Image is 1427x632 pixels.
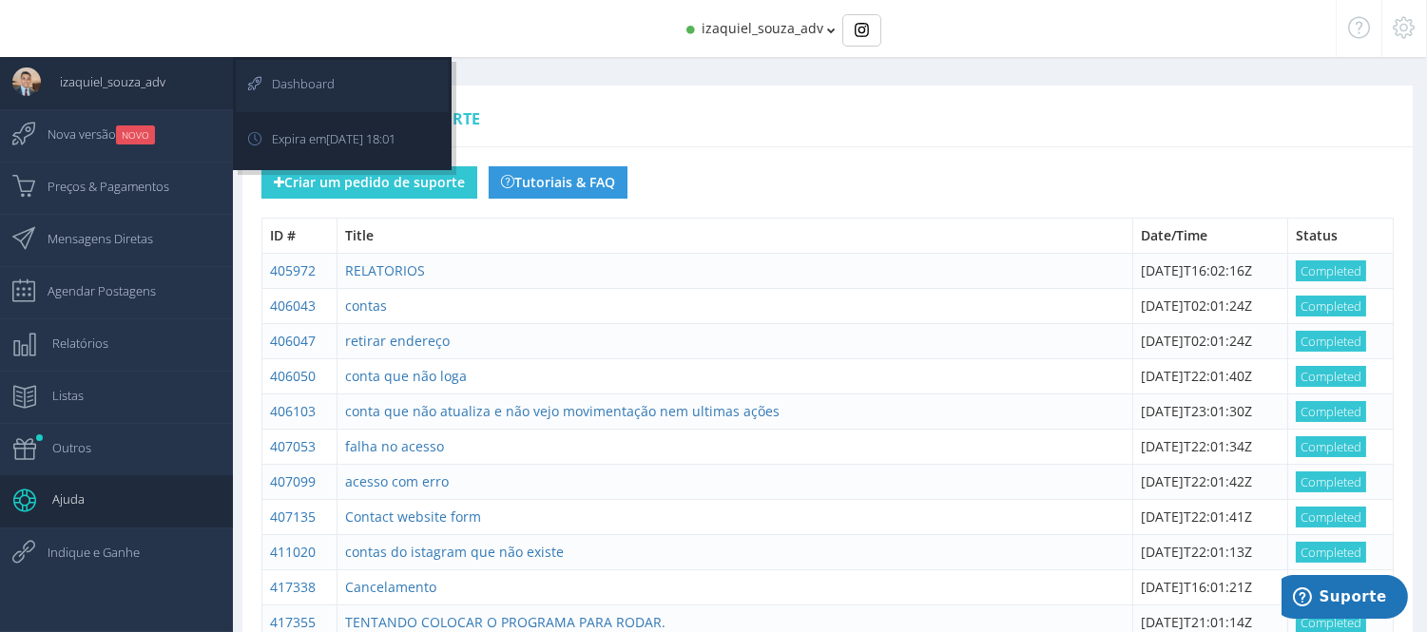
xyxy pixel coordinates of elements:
span: Completed [1296,331,1366,352]
span: Dashboard [254,60,336,107]
a: contas [345,297,387,315]
button: Criar um pedido de suporte [261,166,477,199]
span: [DATE] 18:01 [327,130,396,147]
a: TENTANDO COLOCAR O PROGRAMA PARA RODAR. [345,613,665,631]
span: izaquiel_souza_adv [41,58,165,105]
td: [DATE]T02:01:24Z [1133,289,1288,324]
a: Expira em[DATE] 18:01 [236,115,449,167]
span: Outros [33,424,91,471]
a: conta que não loga [345,367,467,385]
span: Mensagens Diretas [29,215,153,262]
th: ID # [262,219,337,254]
span: Listas [33,372,84,419]
span: Relatórios [33,319,108,367]
span: Indique e Ganhe [29,528,140,576]
a: Contact website form [345,508,481,526]
td: [DATE]T16:02:16Z [1133,254,1288,289]
span: Completed [1296,296,1366,316]
a: 411020 [270,543,316,561]
a: contas do istagram que não existe [345,543,564,561]
iframe: Abre um widget para que você possa encontrar mais informações [1282,575,1408,622]
td: [DATE]T22:01:34Z [1133,430,1288,465]
span: Completed [1296,471,1366,492]
td: [DATE]T22:01:13Z [1133,535,1288,570]
td: [DATE]T22:01:42Z [1133,465,1288,500]
img: Instagram_simple_icon.svg [855,23,869,37]
div: Basic example [842,14,881,47]
small: NOVO [116,125,155,144]
a: 417355 [270,613,316,631]
th: Status [1288,219,1394,254]
span: Ajuda [33,475,85,523]
a: 406043 [270,297,316,315]
a: conta que não atualiza e não vejo movimentação nem ultimas ações [345,402,780,420]
a: RELATORIOS [345,261,425,279]
span: Completed [1296,401,1366,422]
a: Tutoriais & FAQ [489,166,627,199]
td: [DATE]T16:01:21Z [1133,569,1288,604]
a: Cancelamento [345,578,436,596]
a: 407053 [270,437,316,455]
td: [DATE]T23:01:30Z [1133,394,1288,430]
a: 407099 [270,472,316,490]
a: 407135 [270,508,316,526]
a: 406047 [270,332,316,350]
span: Completed [1296,260,1366,281]
th: Title [337,219,1133,254]
td: [DATE]T22:01:41Z [1133,500,1288,535]
span: Completed [1296,507,1366,527]
a: 406103 [270,402,316,420]
td: [DATE]T22:01:40Z [1133,359,1288,394]
a: 405972 [270,261,316,279]
span: Completed [1296,436,1366,457]
span: Expira em [254,115,396,163]
span: Preços & Pagamentos [29,163,169,210]
a: acesso com erro [345,472,449,490]
th: Date/Time [1133,219,1288,254]
span: Completed [1296,542,1366,563]
a: 406050 [270,367,316,385]
a: retirar endereço [345,332,450,350]
span: Completed [1296,366,1366,387]
span: Agendar Postagens [29,267,156,315]
a: Dashboard [236,60,449,112]
a: 417338 [270,578,316,596]
a: falha no acesso [345,437,444,455]
img: User Image [12,67,41,96]
td: [DATE]T02:01:24Z [1133,324,1288,359]
span: izaquiel_souza_adv [702,19,823,37]
span: Nova versão [29,110,155,158]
